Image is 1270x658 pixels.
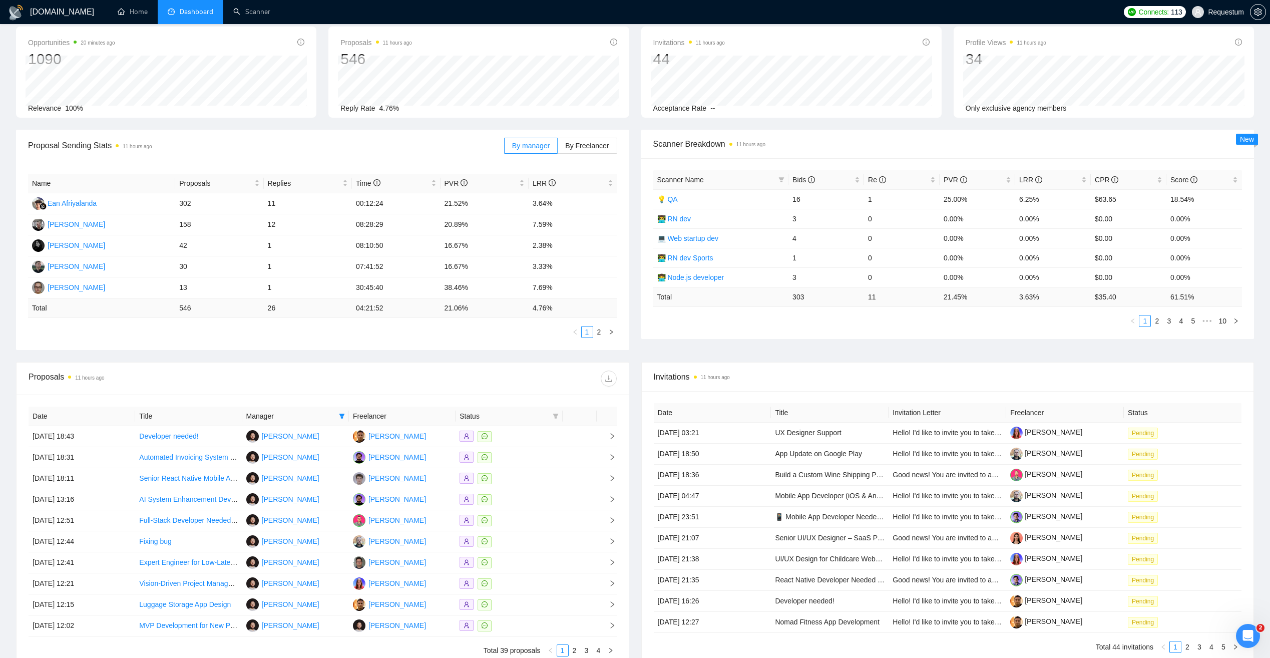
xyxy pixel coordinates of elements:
span: filter [778,177,784,183]
div: [PERSON_NAME] [262,515,319,526]
a: Pending [1128,471,1162,479]
span: info-circle [1190,176,1197,183]
li: 2 [593,326,605,338]
div: [PERSON_NAME] [48,219,105,230]
div: [PERSON_NAME] [48,282,105,293]
a: Pending [1128,618,1162,626]
a: 1 [1139,315,1150,326]
td: 3 [788,209,864,228]
span: Pending [1128,575,1158,586]
span: right [1233,318,1239,324]
span: left [1160,644,1166,650]
div: [PERSON_NAME] [262,494,319,505]
li: 4 [1175,315,1187,327]
img: c1qrm7vV4WvEeVS0e--M40JV3Z1lcNt3CycQ4ky34xw_WCwHbmw3i7BZVjR_wyEgGO [1010,574,1023,586]
span: message [482,601,488,607]
li: 3 [1163,315,1175,327]
span: info-circle [373,179,380,186]
a: DB[PERSON_NAME] [353,537,426,545]
li: 2 [569,644,581,656]
img: upwork-logo.png [1128,8,1136,16]
div: [PERSON_NAME] [368,431,426,442]
time: 11 hours ago [696,40,725,46]
td: 0.00% [1015,209,1091,228]
span: filter [776,172,786,187]
span: info-circle [549,179,556,186]
a: AB[PERSON_NAME] [246,558,319,566]
span: right [608,647,614,653]
span: -- [710,104,715,112]
a: AK[PERSON_NAME] [353,558,426,566]
span: 113 [1171,7,1182,18]
span: info-circle [461,179,468,186]
a: [PERSON_NAME] [1010,449,1082,457]
a: 4 [1206,641,1217,652]
span: Pending [1128,470,1158,481]
span: Time [356,179,380,187]
a: IK[PERSON_NAME] [32,283,105,291]
div: Ean Afriyalanda [48,198,97,209]
span: user [1194,9,1201,16]
a: Pending [1128,534,1162,542]
li: 3 [581,644,593,656]
img: AK [32,239,45,252]
span: message [482,580,488,586]
span: info-circle [1111,176,1118,183]
a: React Native Developer Needed for Cross-Platform Mobile App (iOS & Android) [775,576,1022,584]
a: 4 [593,645,604,656]
a: AB[PERSON_NAME] [353,621,426,629]
td: 158 [175,214,263,235]
a: 1 [557,645,568,656]
td: 11 [264,193,352,214]
span: PVR [944,176,967,184]
td: $0.00 [1091,209,1166,228]
div: [PERSON_NAME] [48,261,105,272]
img: IP [353,577,365,590]
a: Fixing bug [139,537,172,545]
span: Proposals [179,178,252,189]
img: c1HaziVVVbnu0c2NasnjezSb6LXOIoutgjUNJZcFsvBUdEjYzUEv1Nryfg08A2i7jD [1010,532,1023,544]
span: Acceptance Rate [653,104,707,112]
span: Pending [1128,533,1158,544]
img: c1o0rOVReXCKi1bnQSsgHbaWbvfM_HSxWVsvTMtH2C50utd8VeU_52zlHuo4ie9fkT [1010,553,1023,565]
span: left [548,647,554,653]
li: 4 [593,644,605,656]
li: 4 [1205,641,1217,653]
a: 3 [581,645,592,656]
span: info-circle [960,176,967,183]
a: 👨‍💻 RN dev Sports [657,254,713,262]
time: 11 hours ago [383,40,412,46]
td: 0.00% [940,209,1015,228]
a: AS[PERSON_NAME] [32,262,105,270]
span: info-circle [808,176,815,183]
span: info-circle [610,39,617,46]
a: 3 [1163,315,1174,326]
a: AB[PERSON_NAME] [246,600,319,608]
span: info-circle [879,176,886,183]
div: [PERSON_NAME] [262,536,319,547]
span: Scanner Name [657,176,704,184]
li: 2 [1151,315,1163,327]
button: download [601,371,617,387]
span: filter [551,409,561,424]
button: right [605,326,617,338]
button: setting [1250,4,1266,20]
span: Profile Views [966,37,1046,49]
td: 20.89% [441,214,529,235]
img: c1CX0sMpPSPmItT_3JTUBGNBJRtr8K1-x_-NQrKhniKpWRSneU7vS7muc6DFkfA-qr [1010,448,1023,460]
td: 00:12:24 [352,193,440,214]
li: 3 [1193,641,1205,653]
img: DB [353,514,365,527]
span: 2 [1256,624,1264,632]
a: Developer needed! [139,432,198,440]
li: Next Page [605,644,617,656]
a: EAEan Afriyalanda [32,199,97,207]
span: info-circle [923,39,930,46]
td: 12 [264,214,352,235]
td: $63.65 [1091,189,1166,209]
div: 1090 [28,50,115,69]
span: 100% [65,104,83,112]
a: IP[PERSON_NAME] [353,579,426,587]
span: filter [339,413,345,419]
span: message [482,496,488,502]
